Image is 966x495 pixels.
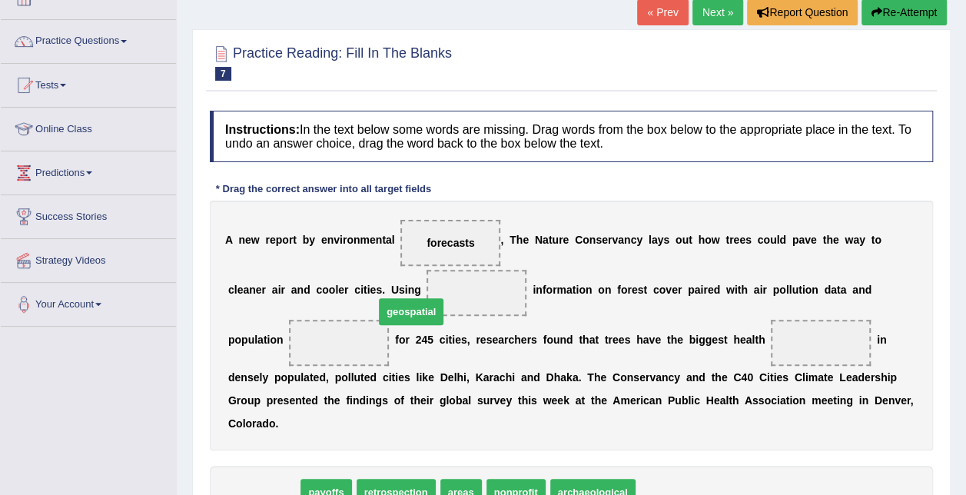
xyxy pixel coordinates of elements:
b: c [440,334,446,346]
b: h [741,284,748,296]
b: e [234,371,241,384]
b: e [256,284,262,296]
a: Your Account [1,283,176,321]
b: a [498,334,504,346]
b: t [689,234,692,246]
b: a [652,234,658,246]
b: t [724,334,728,346]
b: l [392,234,395,246]
span: geospatial [379,298,443,325]
b: t [643,284,647,296]
b: n [277,334,284,346]
b: v [334,234,340,246]
b: e [563,234,569,246]
b: a [543,234,549,246]
b: s [461,334,467,346]
b: d [566,334,573,346]
b: , [326,371,329,384]
b: t [755,334,759,346]
a: Predictions [1,151,176,190]
b: r [344,284,348,296]
b: e [313,371,319,384]
b: o [399,334,406,346]
b: o [875,234,881,246]
b: i [463,371,466,384]
b: i [877,334,880,346]
b: T [510,234,516,246]
b: r [608,234,612,246]
b: r [281,284,284,296]
b: d [865,284,871,296]
b: t [360,371,364,384]
b: r [678,284,682,296]
b: a [852,284,858,296]
b: r [476,334,480,346]
b: e [739,234,745,246]
b: d [228,371,235,384]
b: t [725,234,729,246]
b: e [833,234,839,246]
b: e [254,371,260,384]
b: s [663,234,669,246]
b: u [553,334,560,346]
b: , [500,234,503,246]
b: d [779,234,786,246]
b: t [293,234,297,246]
b: r [608,334,612,346]
b: h [516,234,523,246]
b: e [398,371,404,384]
b: e [370,284,376,296]
b: t [579,334,583,346]
span: Drop target [771,320,871,366]
b: p [274,371,281,384]
b: c [383,371,389,384]
b: y [636,234,642,246]
b: o [282,234,289,246]
b: f [395,334,399,346]
b: s [486,334,492,346]
b: i [395,371,398,384]
b: e [612,334,619,346]
b: i [389,371,392,384]
b: l [789,284,792,296]
b: i [405,284,408,296]
b: t [391,371,395,384]
b: D [440,371,448,384]
b: n [238,234,245,246]
b: e [370,234,376,246]
b: o [705,234,712,246]
b: p [276,234,283,246]
b: o [341,371,348,384]
b: f [543,334,547,346]
b: h [759,334,765,346]
b: y [859,234,865,246]
b: w [251,234,260,246]
b: c [630,234,636,246]
b: 4 [421,334,427,346]
b: o [763,234,770,246]
b: s [718,334,724,346]
b: e [364,371,370,384]
b: i [419,371,422,384]
b: b [689,334,696,346]
span: forecasts [427,237,474,249]
b: o [546,334,553,346]
b: a [304,371,310,384]
b: g [414,284,421,296]
b: i [576,284,579,296]
b: e [712,334,718,346]
b: p [241,334,248,346]
b: t [798,284,802,296]
b: e [245,234,251,246]
b: h [733,334,740,346]
b: s [638,284,644,296]
b: p [335,371,342,384]
b: h [514,334,521,346]
b: C [575,234,583,246]
b: e [521,334,527,346]
b: a [386,234,392,246]
b: n [589,234,596,246]
b: s [247,371,254,384]
b: l [254,334,257,346]
b: e [492,334,498,346]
